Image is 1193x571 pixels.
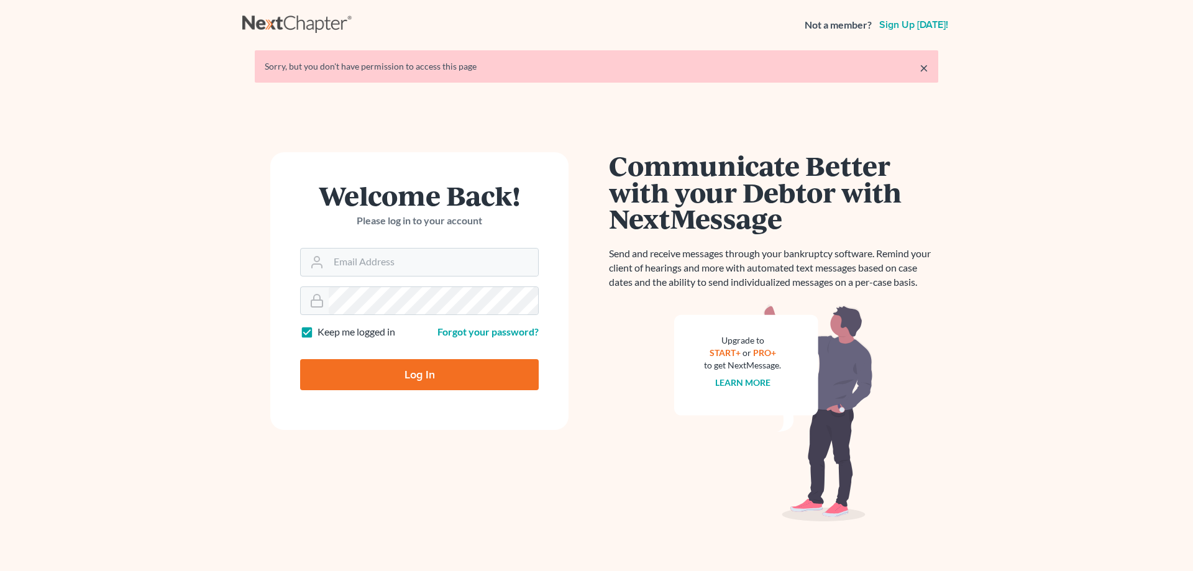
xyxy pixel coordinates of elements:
span: or [743,347,751,358]
h1: Welcome Back! [300,182,539,209]
div: Upgrade to [704,334,781,347]
a: PRO+ [753,347,776,358]
input: Log In [300,359,539,390]
a: Learn more [715,377,770,388]
label: Keep me logged in [318,325,395,339]
a: START+ [710,347,741,358]
a: × [920,60,928,75]
p: Send and receive messages through your bankruptcy software. Remind your client of hearings and mo... [609,247,938,290]
img: nextmessage_bg-59042aed3d76b12b5cd301f8e5b87938c9018125f34e5fa2b7a6b67550977c72.svg [674,304,873,522]
strong: Not a member? [805,18,872,32]
h1: Communicate Better with your Debtor with NextMessage [609,152,938,232]
input: Email Address [329,249,538,276]
a: Forgot your password? [437,326,539,337]
div: to get NextMessage. [704,359,781,372]
div: Sorry, but you don't have permission to access this page [265,60,928,73]
a: Sign up [DATE]! [877,20,951,30]
p: Please log in to your account [300,214,539,228]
